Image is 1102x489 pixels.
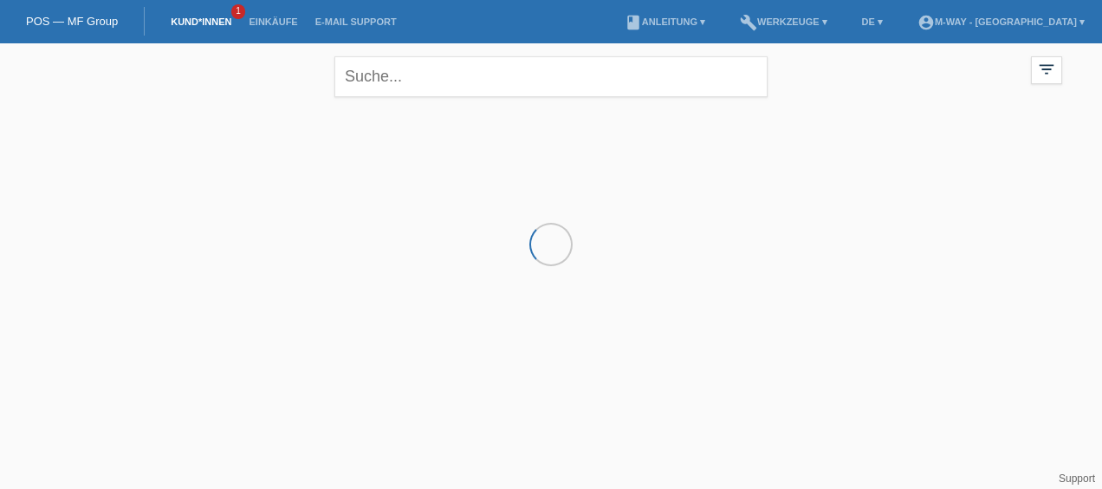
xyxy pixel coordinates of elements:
[334,56,768,97] input: Suche...
[26,15,118,28] a: POS — MF Group
[231,4,245,19] span: 1
[240,16,306,27] a: Einkäufe
[616,16,714,27] a: bookAnleitung ▾
[1037,60,1056,79] i: filter_list
[909,16,1093,27] a: account_circlem-way - [GEOGRAPHIC_DATA] ▾
[307,16,405,27] a: E-Mail Support
[1059,473,1095,485] a: Support
[731,16,836,27] a: buildWerkzeuge ▾
[162,16,240,27] a: Kund*innen
[917,14,935,31] i: account_circle
[853,16,891,27] a: DE ▾
[625,14,642,31] i: book
[740,14,757,31] i: build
